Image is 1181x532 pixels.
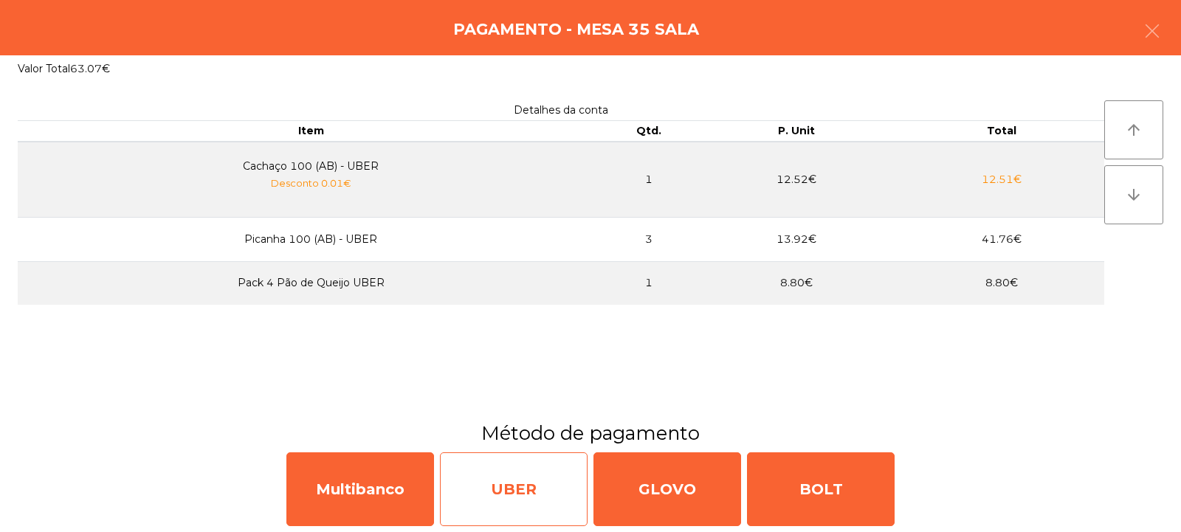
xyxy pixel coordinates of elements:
div: BOLT [747,452,895,526]
button: arrow_downward [1104,165,1163,224]
td: Picanha 100 (AB) - UBER [18,217,605,261]
td: 13.92€ [694,217,899,261]
th: Item [18,121,605,142]
span: 12.51€ [982,173,1022,186]
td: 1 [605,142,694,218]
td: 1 [605,261,694,305]
td: Cachaço 100 (AB) - UBER [18,142,605,218]
div: UBER [440,452,588,526]
span: 63.07€ [70,62,110,75]
td: 8.80€ [899,261,1104,305]
i: arrow_upward [1125,121,1143,139]
td: 41.76€ [899,217,1104,261]
i: arrow_downward [1125,186,1143,204]
td: Pack 4 Pão de Queijo UBER [18,261,605,305]
h4: Pagamento - Mesa 35 Sala [453,18,699,41]
td: 3 [605,217,694,261]
span: Detalhes da conta [514,103,608,117]
th: Qtd. [605,121,694,142]
td: 12.52€ [694,142,899,218]
td: 8.80€ [694,261,899,305]
p: Desconto 0.01€ [27,176,596,191]
span: Valor Total [18,62,70,75]
th: Total [899,121,1104,142]
button: arrow_upward [1104,100,1163,159]
div: GLOVO [593,452,741,526]
h3: Método de pagamento [11,420,1170,446]
th: P. Unit [694,121,899,142]
div: Multibanco [286,452,434,526]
